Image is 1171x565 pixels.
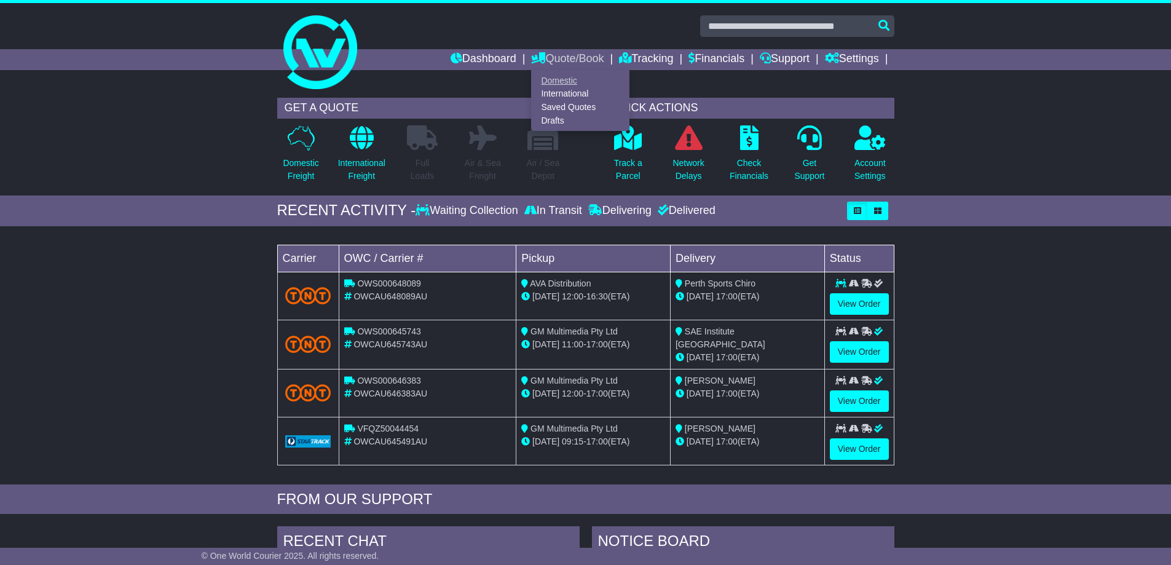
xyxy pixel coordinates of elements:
[676,351,819,364] div: (ETA)
[562,291,583,301] span: 12:00
[824,245,894,272] td: Status
[532,291,559,301] span: [DATE]
[825,49,879,70] a: Settings
[531,70,629,131] div: Quote/Book
[277,491,894,508] div: FROM OUR SUPPORT
[527,157,560,183] p: Air / Sea Depot
[357,376,421,385] span: OWS000646383
[530,279,591,288] span: AVA Distribution
[586,437,608,446] span: 17:00
[282,125,319,189] a: DomesticFreight
[676,435,819,448] div: (ETA)
[531,49,604,70] a: Quote/Book
[337,125,386,189] a: InternationalFreight
[530,376,618,385] span: GM Multimedia Pty Ltd
[532,87,629,101] a: International
[562,389,583,398] span: 12:00
[685,424,755,433] span: [PERSON_NAME]
[729,125,769,189] a: CheckFinancials
[586,339,608,349] span: 17:00
[687,291,714,301] span: [DATE]
[521,204,585,218] div: In Transit
[285,384,331,401] img: TNT_Domestic.png
[465,157,501,183] p: Air & Sea Freight
[532,339,559,349] span: [DATE]
[353,339,427,349] span: OWCAU645743AU
[521,435,665,448] div: - (ETA)
[532,437,559,446] span: [DATE]
[277,98,567,119] div: GET A QUOTE
[451,49,516,70] a: Dashboard
[687,352,714,362] span: [DATE]
[613,125,643,189] a: Track aParcel
[794,157,824,183] p: Get Support
[676,387,819,400] div: (ETA)
[353,389,427,398] span: OWCAU646383AU
[562,339,583,349] span: 11:00
[716,389,738,398] span: 17:00
[285,336,331,352] img: TNT_Domestic.png
[730,157,768,183] p: Check Financials
[685,279,755,288] span: Perth Sports Chiro
[585,204,655,218] div: Delivering
[416,204,521,218] div: Waiting Collection
[760,49,810,70] a: Support
[521,387,665,400] div: - (ETA)
[353,291,427,301] span: OWCAU648089AU
[407,157,438,183] p: Full Loads
[516,245,671,272] td: Pickup
[672,125,704,189] a: NetworkDelays
[562,437,583,446] span: 09:15
[830,341,889,363] a: View Order
[619,49,673,70] a: Tracking
[854,125,886,189] a: AccountSettings
[716,437,738,446] span: 17:00
[202,551,379,561] span: © One World Courier 2025. All rights reserved.
[277,245,339,272] td: Carrier
[277,202,416,219] div: RECENT ACTIVITY -
[339,245,516,272] td: OWC / Carrier #
[687,389,714,398] span: [DATE]
[830,390,889,412] a: View Order
[277,526,580,559] div: RECENT CHAT
[353,437,427,446] span: OWCAU645491AU
[794,125,825,189] a: GetSupport
[285,435,331,448] img: GetCarrierServiceLogo
[357,424,419,433] span: VFQZ50044454
[670,245,824,272] td: Delivery
[685,376,755,385] span: [PERSON_NAME]
[285,287,331,304] img: TNT_Domestic.png
[716,291,738,301] span: 17:00
[532,101,629,114] a: Saved Quotes
[592,526,894,559] div: NOTICE BOARD
[676,326,765,349] span: SAE Institute [GEOGRAPHIC_DATA]
[716,352,738,362] span: 17:00
[521,290,665,303] div: - (ETA)
[655,204,716,218] div: Delivered
[357,326,421,336] span: OWS000645743
[672,157,704,183] p: Network Delays
[530,424,618,433] span: GM Multimedia Pty Ltd
[614,157,642,183] p: Track a Parcel
[532,389,559,398] span: [DATE]
[688,49,744,70] a: Financials
[676,290,819,303] div: (ETA)
[604,98,894,119] div: QUICK ACTIONS
[338,157,385,183] p: International Freight
[532,114,629,127] a: Drafts
[854,157,886,183] p: Account Settings
[357,279,421,288] span: OWS000648089
[532,74,629,87] a: Domestic
[586,291,608,301] span: 16:30
[687,437,714,446] span: [DATE]
[586,389,608,398] span: 17:00
[830,293,889,315] a: View Order
[521,338,665,351] div: - (ETA)
[830,438,889,460] a: View Order
[530,326,618,336] span: GM Multimedia Pty Ltd
[283,157,318,183] p: Domestic Freight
